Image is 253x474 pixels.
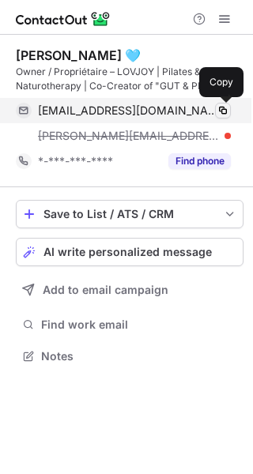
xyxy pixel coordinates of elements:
div: Save to List / ATS / CRM [43,208,216,220]
button: Reveal Button [168,153,231,169]
button: Add to email campaign [16,276,244,304]
img: ContactOut v5.3.10 [16,9,111,28]
div: [PERSON_NAME] 🩵 [16,47,141,63]
span: [PERSON_NAME][EMAIL_ADDRESS][DOMAIN_NAME] [38,129,219,143]
span: Notes [41,349,237,363]
div: Owner / Propriétaire – LOVJOY | Pilates & Naturotherapy | Co-Creator of "GUT & PELVIC HEALTH RESE... [16,65,244,93]
button: Notes [16,345,244,367]
span: Find work email [41,318,237,332]
span: AI write personalized message [43,246,212,258]
button: save-profile-one-click [16,200,244,228]
span: [EMAIL_ADDRESS][DOMAIN_NAME] [38,103,219,118]
button: Find work email [16,314,244,336]
span: Add to email campaign [43,284,168,296]
button: AI write personalized message [16,238,244,266]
